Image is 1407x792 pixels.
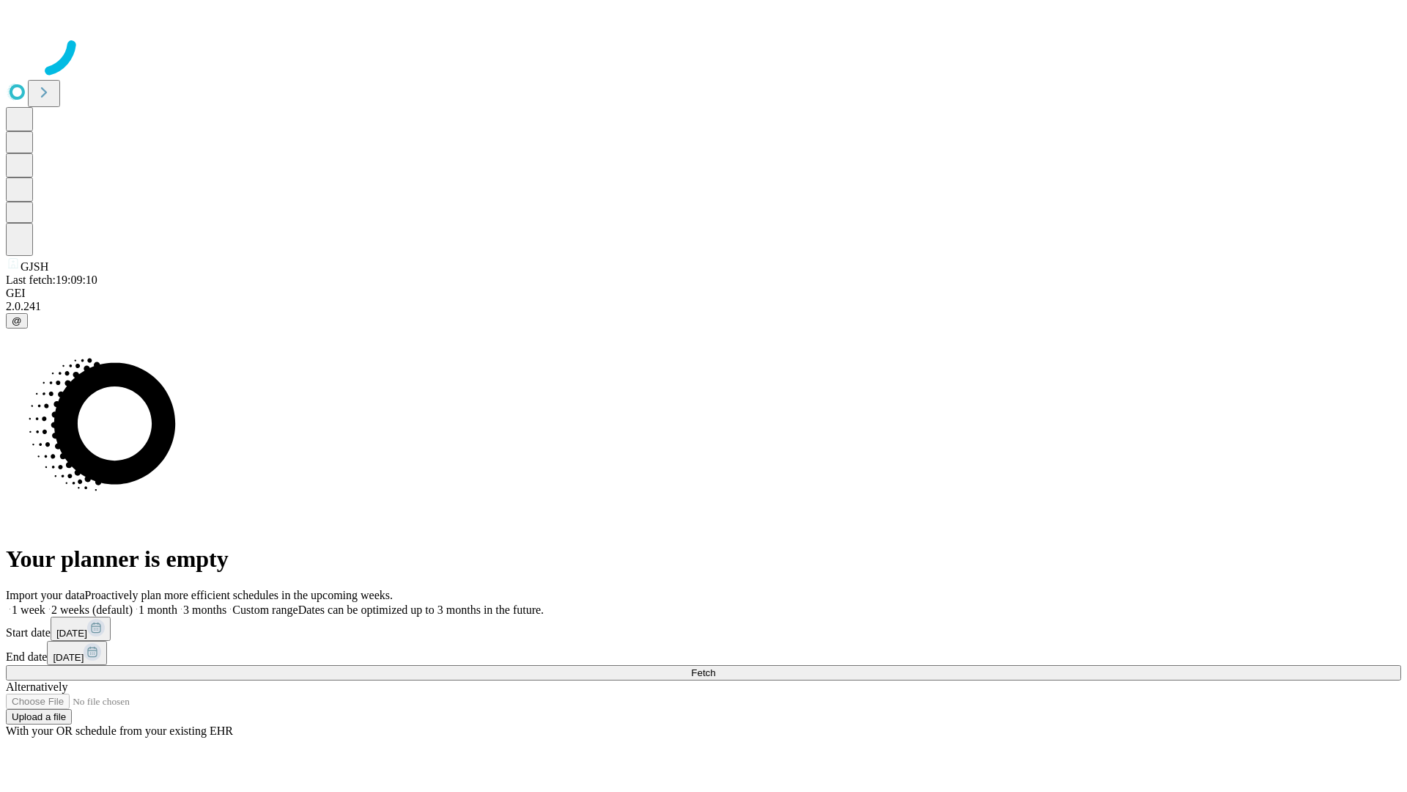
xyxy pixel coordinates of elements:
[6,589,85,601] span: Import your data
[6,300,1401,313] div: 2.0.241
[51,604,133,616] span: 2 weeks (default)
[12,315,22,326] span: @
[21,260,48,273] span: GJSH
[139,604,177,616] span: 1 month
[298,604,544,616] span: Dates can be optimized up to 3 months in the future.
[6,287,1401,300] div: GEI
[6,313,28,329] button: @
[691,667,715,678] span: Fetch
[6,665,1401,681] button: Fetch
[183,604,226,616] span: 3 months
[6,725,233,737] span: With your OR schedule from your existing EHR
[232,604,298,616] span: Custom range
[6,681,67,693] span: Alternatively
[85,589,393,601] span: Proactively plan more efficient schedules in the upcoming weeks.
[6,641,1401,665] div: End date
[6,617,1401,641] div: Start date
[6,274,97,286] span: Last fetch: 19:09:10
[51,617,111,641] button: [DATE]
[53,652,84,663] span: [DATE]
[6,546,1401,573] h1: Your planner is empty
[56,628,87,639] span: [DATE]
[6,709,72,725] button: Upload a file
[12,604,45,616] span: 1 week
[47,641,107,665] button: [DATE]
